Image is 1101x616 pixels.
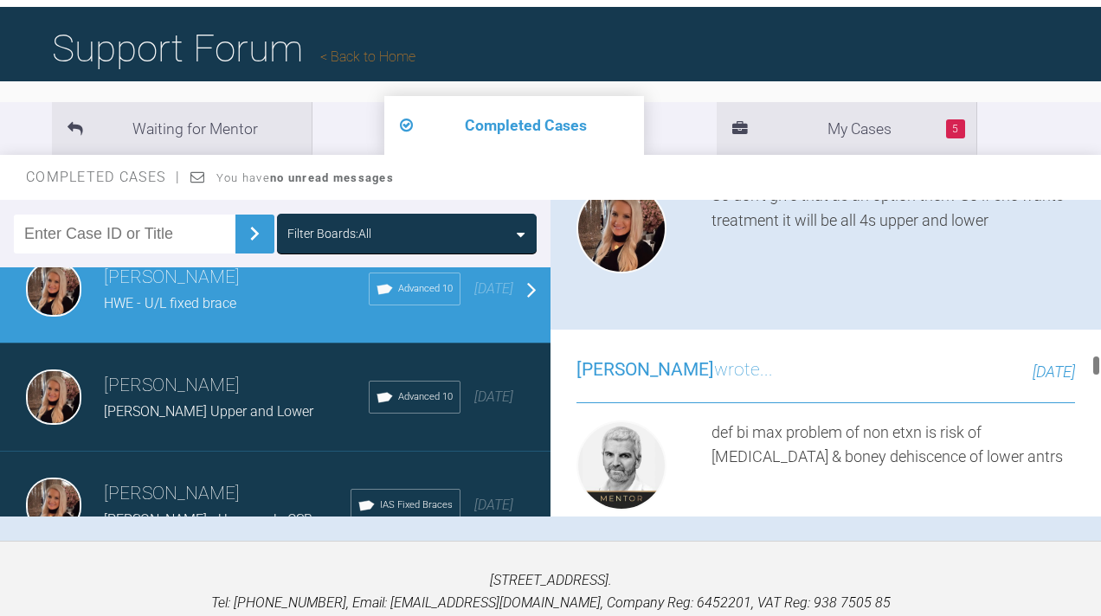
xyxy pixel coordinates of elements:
strong: no unread messages [270,171,394,184]
img: Emma Wall [576,183,666,273]
h3: [PERSON_NAME] [104,371,369,401]
h3: [PERSON_NAME] [104,263,369,292]
a: Back to Home [320,48,415,65]
div: So don’t give that as an option then? So if she wants treatment it will be all 4s upper and lower [711,183,1075,280]
img: Emma Wall [26,478,81,533]
img: chevronRight.28bd32b0.svg [241,220,268,247]
span: [DATE] [474,280,513,297]
li: Waiting for Mentor [52,102,312,155]
span: Advanced 10 [398,281,453,297]
span: [DATE] [474,497,513,513]
span: Advanced 10 [398,389,453,405]
span: [PERSON_NAME] Upper and Lower [104,403,313,420]
h3: [PERSON_NAME] [104,479,351,509]
span: [DATE] [1033,363,1075,381]
p: [STREET_ADDRESS]. Tel: [PHONE_NUMBER], Email: [EMAIL_ADDRESS][DOMAIN_NAME], Company Reg: 6452201,... [28,569,1073,613]
img: Emma Wall [26,369,81,425]
span: 5 [946,119,965,138]
span: IAS Fixed Braces [380,497,453,513]
img: Emma Wall [26,261,81,317]
span: HWE - U/L fixed brace [104,295,236,311]
li: My Cases [717,102,976,155]
span: [DATE] [474,388,513,405]
span: Completed Cases [26,169,180,185]
img: Ross Hobson [576,420,666,510]
h1: Support Forum [52,18,415,79]
span: You have [216,171,394,184]
h3: wrote... [576,356,773,385]
li: Completed Cases [384,96,644,155]
input: Enter Case ID or Title [14,215,235,253]
div: Filter Boards: All [287,224,371,243]
span: [PERSON_NAME] [576,359,714,380]
div: def bi max problem of non etxn is risk of [MEDICAL_DATA] & boney dehiscence of lower antrs [711,420,1075,517]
